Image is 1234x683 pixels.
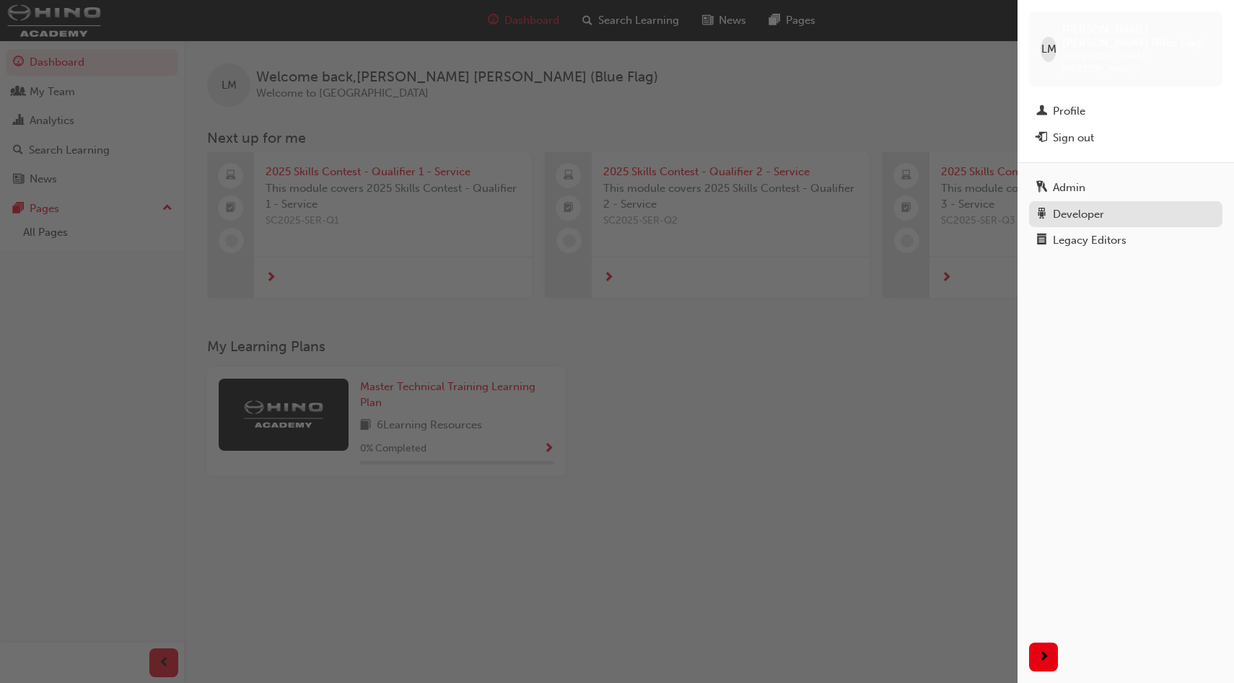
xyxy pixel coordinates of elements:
[1036,132,1047,145] span: exit-icon
[1053,206,1104,223] div: Developer
[1029,175,1222,201] a: Admin
[1029,98,1222,125] a: Profile
[1041,41,1056,58] span: LM
[1053,130,1094,146] div: Sign out
[1036,208,1047,221] span: robot-icon
[1053,232,1126,249] div: Legacy Editors
[1036,105,1047,118] span: man-icon
[1036,182,1047,195] span: keys-icon
[1029,125,1222,151] button: Sign out
[1053,180,1085,196] div: Admin
[1029,201,1222,228] a: Developer
[1029,227,1222,254] a: Legacy Editors
[1062,23,1211,49] span: [PERSON_NAME] [PERSON_NAME] (Blue Flag)
[1062,50,1152,75] span: bf.[PERSON_NAME].[PERSON_NAME]
[1038,648,1049,666] span: next-icon
[1053,103,1085,120] div: Profile
[1036,234,1047,247] span: notepad-icon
